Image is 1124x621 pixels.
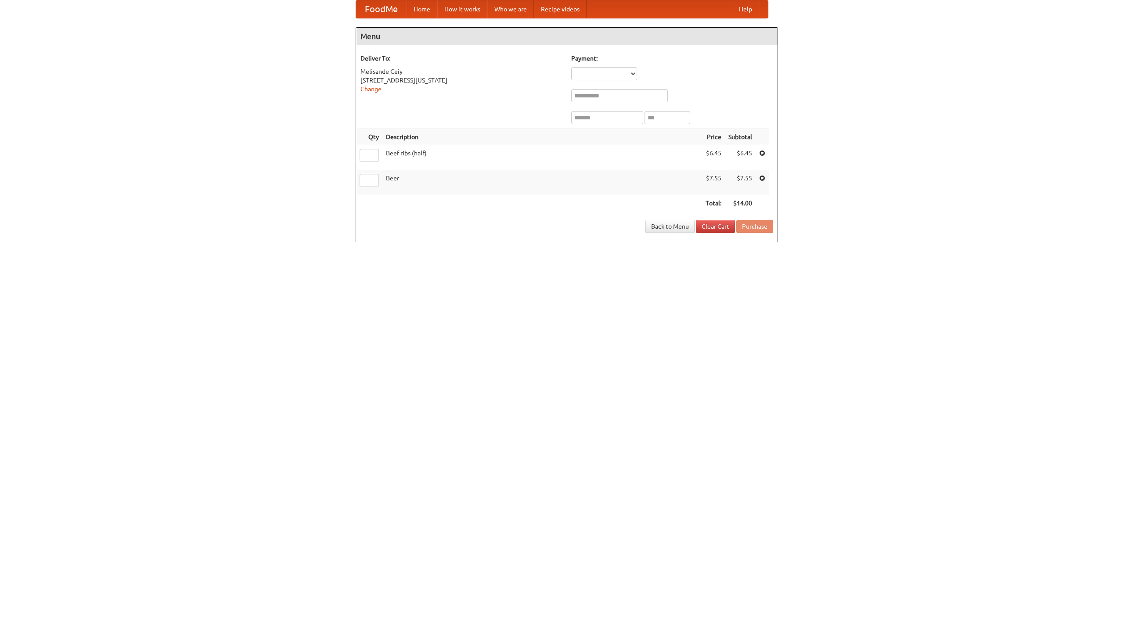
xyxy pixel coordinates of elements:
th: $14.00 [725,195,756,212]
th: Qty [356,129,382,145]
a: Who we are [487,0,534,18]
h4: Menu [356,28,778,45]
h5: Payment: [571,54,773,63]
div: Melisande Ceiy [360,67,562,76]
th: Price [702,129,725,145]
th: Total: [702,195,725,212]
td: $7.55 [702,170,725,195]
td: Beef ribs (half) [382,145,702,170]
div: [STREET_ADDRESS][US_STATE] [360,76,562,85]
td: $6.45 [725,145,756,170]
a: Home [407,0,437,18]
td: $7.55 [725,170,756,195]
a: Help [732,0,759,18]
a: How it works [437,0,487,18]
td: $6.45 [702,145,725,170]
button: Purchase [736,220,773,233]
td: Beer [382,170,702,195]
a: Recipe videos [534,0,587,18]
a: Back to Menu [645,220,695,233]
th: Subtotal [725,129,756,145]
h5: Deliver To: [360,54,562,63]
a: FoodMe [356,0,407,18]
a: Change [360,86,382,93]
a: Clear Cart [696,220,735,233]
th: Description [382,129,702,145]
